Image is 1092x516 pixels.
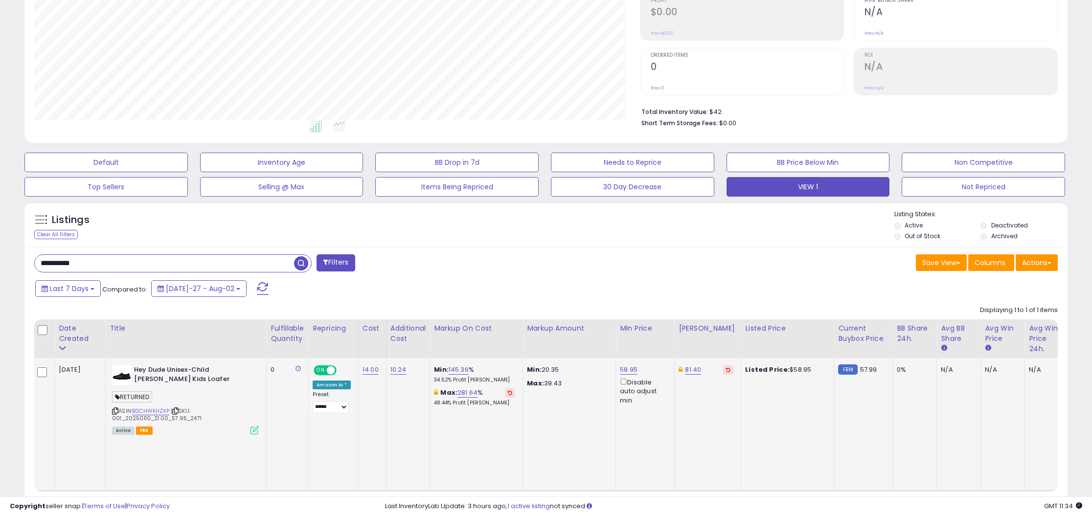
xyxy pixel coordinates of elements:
[527,379,608,388] p: 39.43
[864,6,1057,20] h2: N/A
[50,284,89,293] span: Last 7 Days
[527,365,608,374] p: 20.35
[112,365,132,385] img: 31vOTmmoQ4L._SL40_.jpg
[24,177,188,197] button: Top Sellers
[1029,323,1065,354] div: Avg Win Price 24h.
[864,61,1057,74] h2: N/A
[941,365,973,374] div: N/A
[641,119,718,127] b: Short Term Storage Fees:
[968,254,1014,271] button: Columns
[200,153,364,172] button: Inventory Age
[651,85,664,91] small: Prev: 0
[434,377,515,383] p: 34.52% Profit [PERSON_NAME]
[449,365,469,375] a: 145.36
[620,323,670,334] div: Min Price
[271,365,301,374] div: 0
[363,365,379,375] a: 14.00
[313,323,354,334] div: Repricing
[651,53,843,58] span: Ordered Items
[620,377,667,405] div: Disable auto adjust min
[985,365,1017,374] div: N/A
[10,501,45,511] strong: Copyright
[112,407,202,422] span: | SKU: 001_20250110_21.00_57.95_2471
[551,153,714,172] button: Needs to Reprice
[271,323,304,344] div: Fulfillable Quantity
[1016,254,1058,271] button: Actions
[112,426,135,435] span: All listings currently available for purchase on Amazon
[34,230,78,239] div: Clear All Filters
[527,323,612,334] div: Markup Amount
[112,365,259,433] div: ASIN:
[200,177,364,197] button: Selling @ Max
[897,365,929,374] div: 0%
[430,319,523,358] th: The percentage added to the cost of goods (COGS) that forms the calculator for Min & Max prices.
[641,105,1050,117] li: $42
[434,388,515,406] div: %
[905,221,923,229] label: Active
[507,501,550,511] a: 1 active listing
[864,30,884,36] small: Prev: N/A
[434,400,515,406] p: 48.44% Profit [PERSON_NAME]
[434,365,515,383] div: %
[434,323,519,334] div: Markup on Cost
[941,323,977,344] div: Avg BB Share
[24,153,188,172] button: Default
[745,365,826,374] div: $58.95
[916,254,967,271] button: Save View
[991,232,1018,240] label: Archived
[151,280,247,297] button: [DATE]-27 - Aug-02
[110,323,262,334] div: Title
[985,344,991,353] small: Avg Win Price.
[991,221,1028,229] label: Deactivated
[385,502,1082,511] div: Last InventoryLab Update: 3 hours ago, not synced.
[313,381,351,389] div: Amazon AI *
[902,177,1065,197] button: Not Repriced
[980,306,1058,315] div: Displaying 1 to 1 of 1 items
[132,407,169,415] a: B0CHWKHZXP
[651,30,674,36] small: Prev: $0.00
[434,365,449,374] b: Min:
[864,53,1057,58] span: ROI
[641,108,708,116] b: Total Inventory Value:
[838,323,888,344] div: Current Buybox Price
[527,365,542,374] strong: Min:
[551,177,714,197] button: 30 Day Decrease
[59,365,98,374] div: [DATE]
[375,177,539,197] button: Items Being Repriced
[679,323,737,334] div: [PERSON_NAME]
[685,365,701,375] a: 81.40
[390,365,407,375] a: 10.24
[335,366,351,375] span: OFF
[985,323,1021,344] div: Avg Win Price
[10,502,170,511] div: seller snap | |
[651,6,843,20] h2: $0.00
[620,365,637,375] a: 58.95
[719,118,736,128] span: $0.00
[902,153,1065,172] button: Non Competitive
[134,365,253,386] b: Hey Dude Unisex-Child [PERSON_NAME] Kids Loafer
[457,388,478,398] a: 281.64
[313,391,351,413] div: Preset:
[127,501,170,511] a: Privacy Policy
[838,364,857,375] small: FBM
[905,232,940,240] label: Out of Stock
[136,426,153,435] span: FBA
[112,391,152,403] span: RETURNED
[440,388,457,397] b: Max:
[84,501,125,511] a: Terms of Use
[52,213,90,227] h5: Listings
[375,153,539,172] button: BB Drop in 7d
[59,323,101,344] div: Date Created
[35,280,101,297] button: Last 7 Days
[897,323,933,344] div: BB Share 24h.
[390,323,426,344] div: Additional Cost
[363,323,382,334] div: Cost
[860,365,877,374] span: 57.99
[166,284,234,293] span: [DATE]-27 - Aug-02
[651,61,843,74] h2: 0
[727,153,890,172] button: BB Price Below Min
[745,365,790,374] b: Listed Price:
[745,323,830,334] div: Listed Price
[317,254,355,271] button: Filters
[975,258,1005,268] span: Columns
